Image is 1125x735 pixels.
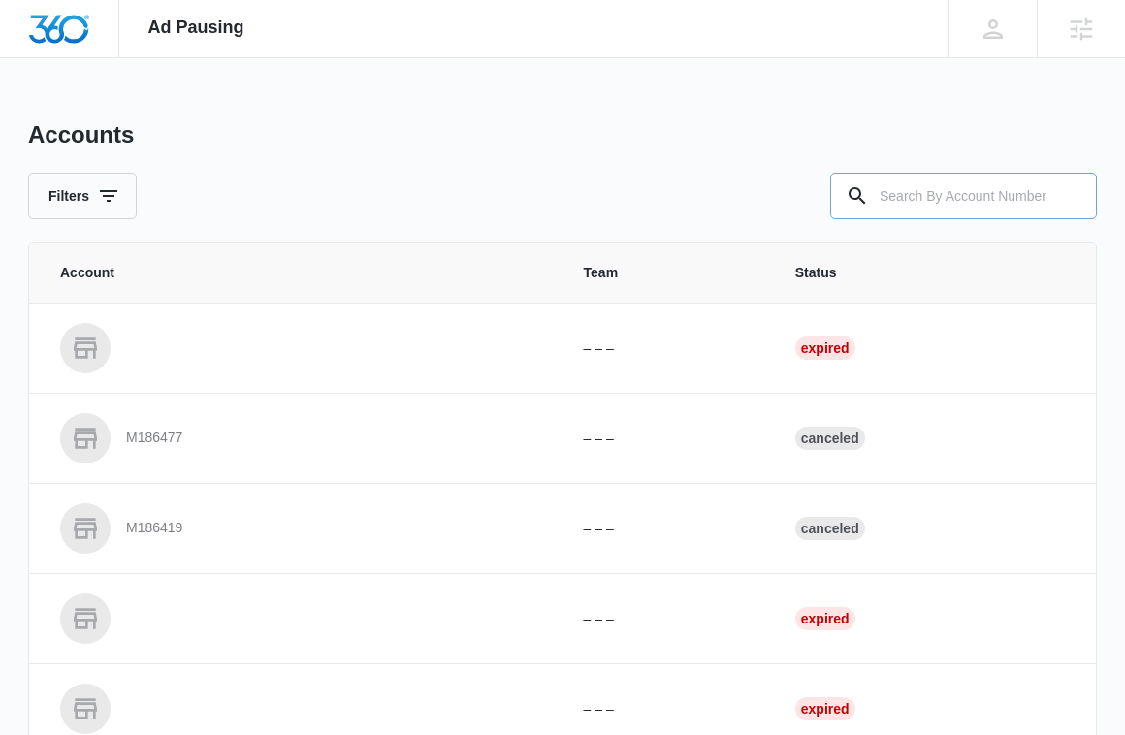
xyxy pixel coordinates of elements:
p: – – – [584,699,749,719]
p: M186477 [126,429,182,448]
span: Ad Pausing [148,17,244,38]
div: Canceled [795,517,865,540]
p: M186419 [126,519,182,538]
div: Expired [795,697,855,720]
a: M186419 [60,503,537,554]
p: – – – [584,519,749,539]
span: Status [795,263,1065,283]
input: Search By Account Number [830,173,1097,219]
div: Expired [795,607,855,630]
button: Filters [28,173,137,219]
span: Account [60,263,537,283]
p: – – – [584,338,749,359]
p: – – – [584,429,749,449]
a: M186477 [60,413,537,463]
span: Team [584,263,749,283]
h1: Accounts [28,120,134,149]
p: – – – [584,609,749,629]
div: Expired [795,336,855,360]
div: Canceled [795,427,865,450]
